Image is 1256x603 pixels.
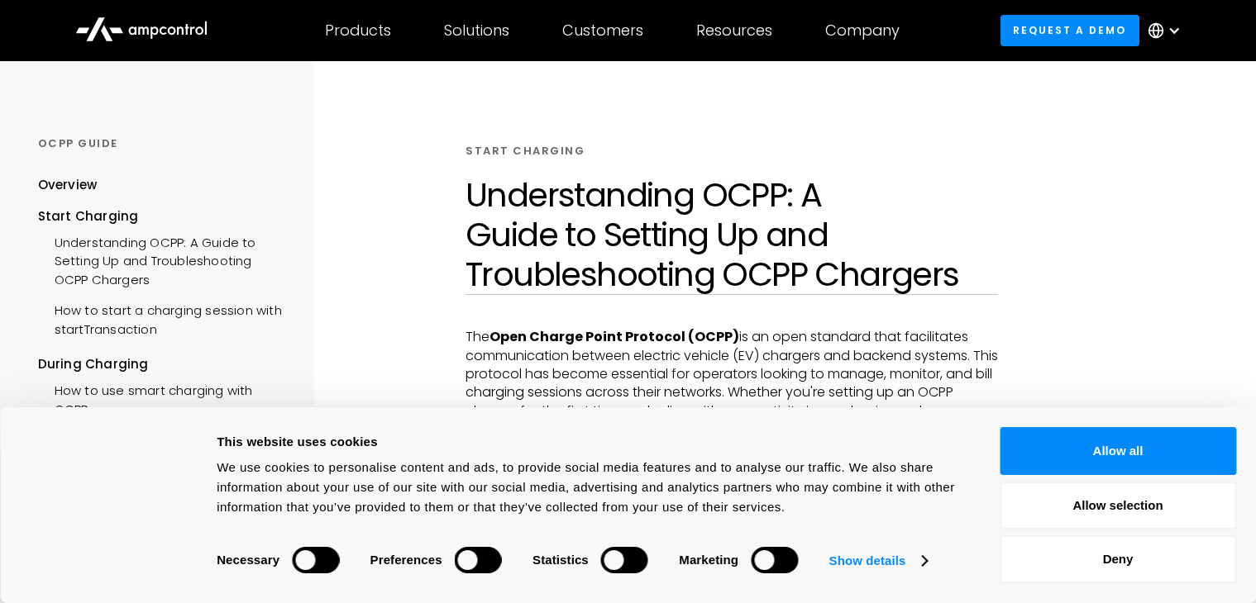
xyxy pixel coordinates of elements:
div: During Charging [38,355,289,373]
div: Customers [562,21,643,40]
div: Overview [38,176,98,194]
h1: Understanding OCPP: A Guide to Setting Up and Troubleshooting OCPP Chargers [466,175,998,294]
a: Request a demo [1001,15,1139,45]
div: START CHARGING [466,144,585,159]
a: Overview [38,176,98,207]
div: Products [325,21,391,40]
div: We use cookies to personalise content and ads, to provide social media features and to analyse ou... [217,458,962,517]
a: How to use smart charging with OCPP [38,373,289,423]
div: Start Charging [38,207,289,226]
div: This website uses cookies [217,432,962,452]
strong: Preferences [370,553,442,567]
a: Show details [829,548,927,573]
strong: Open Charge Point Protocol (OCPP) [490,327,739,346]
a: Understanding OCPP: A Guide to Setting Up and Troubleshooting OCPP Chargers [38,226,289,293]
p: The is an open standard that facilitates communication between electric vehicle (EV) chargers and... [466,328,998,439]
div: Solutions [444,21,509,40]
button: Deny [1000,535,1236,583]
div: Resources [696,21,772,40]
strong: Statistics [532,553,589,567]
strong: Marketing [679,553,738,567]
div: Company [825,21,900,40]
legend: Consent Selection [216,539,217,540]
strong: Necessary [217,553,279,567]
a: How to start a charging session with startTransaction [38,293,289,343]
div: OCPP GUIDE [38,136,289,151]
button: Allow selection [1000,482,1236,529]
button: Allow all [1000,427,1236,475]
